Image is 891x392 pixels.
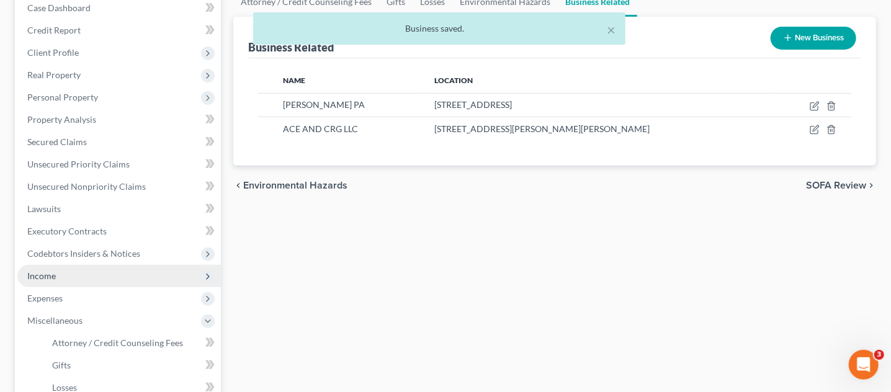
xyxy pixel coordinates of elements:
[27,248,140,259] span: Codebtors Insiders & Notices
[27,136,87,147] span: Secured Claims
[17,153,221,176] a: Unsecured Priority Claims
[27,270,56,281] span: Income
[27,114,96,125] span: Property Analysis
[27,2,91,13] span: Case Dashboard
[27,203,61,214] span: Lawsuits
[27,226,107,236] span: Executory Contracts
[27,159,130,169] span: Unsecured Priority Claims
[263,22,616,35] div: Business saved.
[27,69,81,80] span: Real Property
[17,109,221,131] a: Property Analysis
[27,181,146,192] span: Unsecured Nonpriority Claims
[27,47,79,58] span: Client Profile
[283,123,358,134] span: ACE AND CRG LLC
[17,220,221,243] a: Executory Contracts
[52,337,183,348] span: Attorney / Credit Counseling Fees
[434,76,473,85] span: Location
[27,92,98,102] span: Personal Property
[233,180,347,190] button: chevron_left Environmental Hazards
[874,350,884,360] span: 3
[806,180,876,190] button: SOFA Review chevron_right
[52,360,71,370] span: Gifts
[806,180,866,190] span: SOFA Review
[42,332,221,354] a: Attorney / Credit Counseling Fees
[283,99,365,110] span: [PERSON_NAME] PA
[607,22,616,37] button: ×
[866,180,876,190] i: chevron_right
[233,180,243,190] i: chevron_left
[434,99,512,110] span: [STREET_ADDRESS]
[17,176,221,198] a: Unsecured Nonpriority Claims
[849,350,879,380] iframe: Intercom live chat
[17,131,221,153] a: Secured Claims
[283,76,305,85] span: Name
[42,354,221,376] a: Gifts
[27,315,83,326] span: Miscellaneous
[17,198,221,220] a: Lawsuits
[243,180,347,190] span: Environmental Hazards
[27,293,63,303] span: Expenses
[434,123,650,134] span: [STREET_ADDRESS][PERSON_NAME][PERSON_NAME]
